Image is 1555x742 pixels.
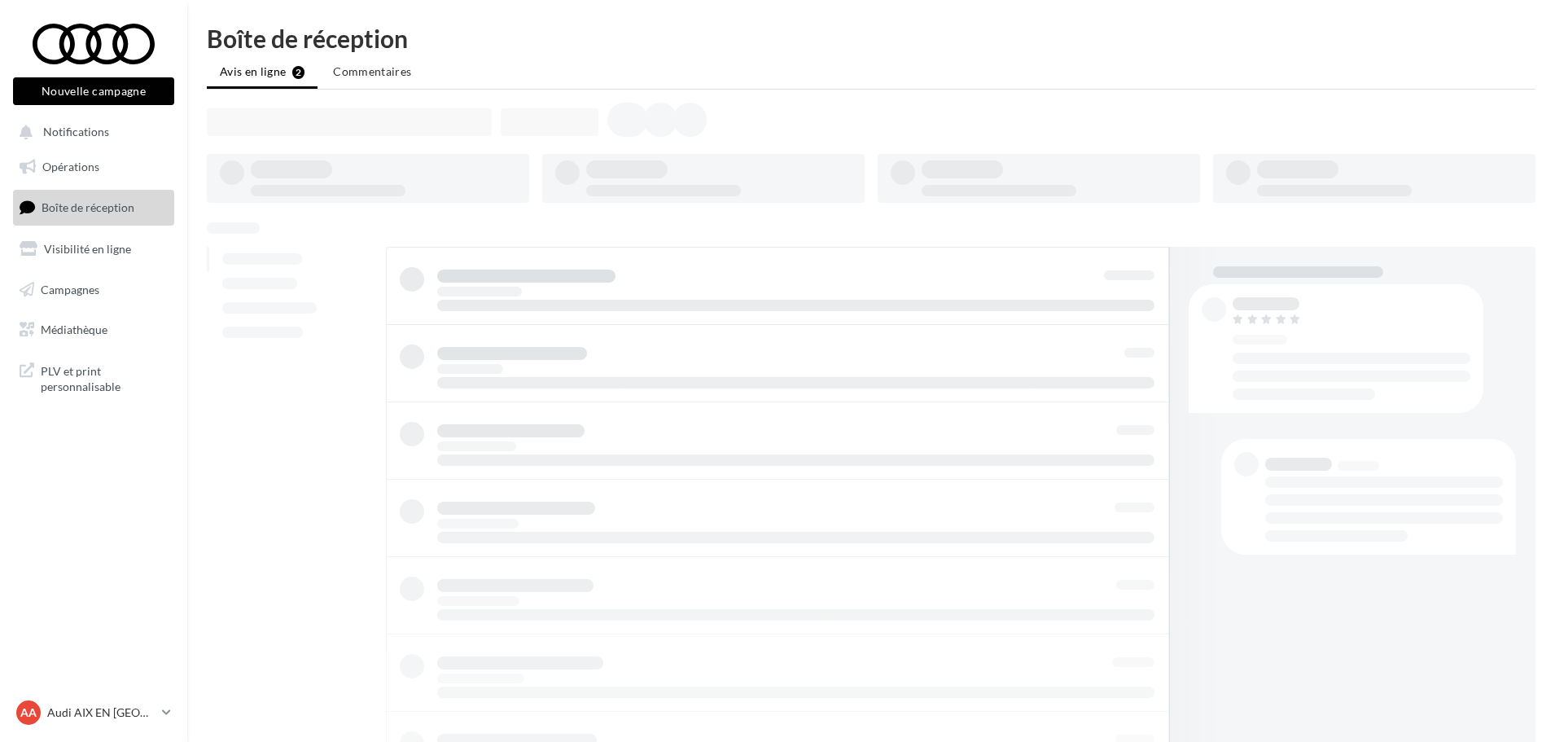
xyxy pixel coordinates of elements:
[41,360,168,395] span: PLV et print personnalisable
[42,160,99,173] span: Opérations
[10,232,177,266] a: Visibilité en ligne
[13,77,174,105] button: Nouvelle campagne
[43,125,109,139] span: Notifications
[10,150,177,184] a: Opérations
[47,705,155,721] p: Audi AIX EN [GEOGRAPHIC_DATA]
[41,282,99,296] span: Campagnes
[333,64,411,78] span: Commentaires
[41,323,107,336] span: Médiathèque
[44,242,131,256] span: Visibilité en ligne
[10,190,177,225] a: Boîte de réception
[10,313,177,347] a: Médiathèque
[10,273,177,307] a: Campagnes
[207,26,1535,50] div: Boîte de réception
[42,200,134,214] span: Boîte de réception
[13,697,174,728] a: AA Audi AIX EN [GEOGRAPHIC_DATA]
[10,353,177,402] a: PLV et print personnalisable
[20,705,37,721] span: AA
